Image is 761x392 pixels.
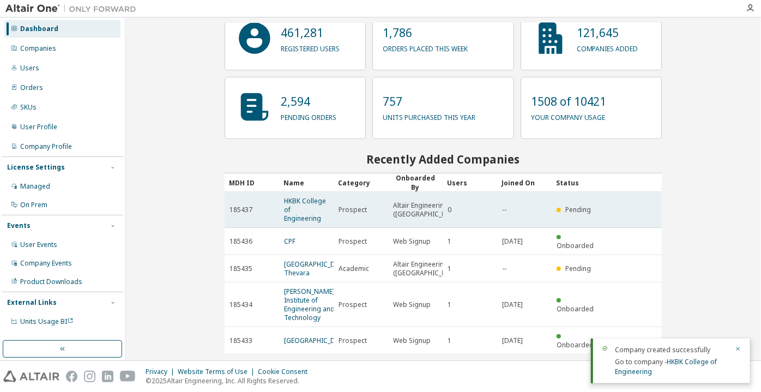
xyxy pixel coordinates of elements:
span: Web Signup [393,336,431,345]
span: Prospect [339,336,367,345]
div: Orders [20,83,43,92]
p: companies added [577,41,638,53]
div: Privacy [146,367,178,376]
div: Status [556,174,602,191]
div: Users [20,64,39,73]
a: [GEOGRAPHIC_DATA] [284,336,349,345]
div: Managed [20,182,50,191]
span: 0 [448,206,451,214]
p: units purchased this year [383,110,475,122]
a: [PERSON_NAME] Institute of Engineering and Technology [284,287,335,322]
div: Company created successfully [615,345,728,355]
span: -- [502,264,506,273]
span: Altair Engineering ([GEOGRAPHIC_DATA]) [393,201,462,219]
img: facebook.svg [66,371,77,382]
div: Joined On [502,174,547,191]
span: [DATE] [502,336,523,345]
div: Cookie Consent [258,367,314,376]
div: MDH ID [229,174,275,191]
div: Onboarded By [392,173,438,192]
img: linkedin.svg [102,371,113,382]
img: instagram.svg [84,371,95,382]
span: Onboarded [557,241,594,250]
img: Altair One [5,3,142,14]
span: Web Signup [393,300,431,309]
span: Go to company - [615,357,717,376]
p: 2,594 [281,93,336,110]
span: 1 [448,264,451,273]
span: Onboarded [557,340,594,349]
div: Product Downloads [20,278,82,286]
span: Prospect [339,206,367,214]
span: 1 [448,237,451,246]
span: Web Signup [393,237,431,246]
div: On Prem [20,201,47,209]
span: Units Usage BI [20,317,74,326]
div: Website Terms of Use [178,367,258,376]
p: your company usage [531,110,607,122]
span: 185437 [229,206,252,214]
span: 1 [448,300,451,309]
div: Users [447,174,493,191]
img: youtube.svg [120,371,136,382]
span: 185433 [229,336,252,345]
div: Name [283,174,329,191]
div: SKUs [20,103,37,112]
span: Academic [339,264,369,273]
p: 757 [383,93,475,110]
span: Prospect [339,237,367,246]
div: Company Events [20,259,72,268]
div: Companies [20,44,56,53]
img: altair_logo.svg [3,371,59,382]
h2: Recently Added Companies [225,152,662,166]
p: orders placed this week [383,41,468,53]
a: HKBK College of Engineering [615,357,717,376]
p: registered users [281,41,340,53]
div: User Profile [20,123,57,131]
span: [DATE] [502,237,523,246]
div: Category [338,174,384,191]
a: HKBK College of Engineering [284,196,326,223]
span: [DATE] [502,300,523,309]
span: 185436 [229,237,252,246]
span: Onboarded [557,304,594,313]
span: 1 [448,336,451,345]
p: 461,281 [281,25,340,41]
span: Pending [566,205,591,214]
p: 121,645 [577,25,638,41]
div: User Events [20,240,57,249]
span: 185434 [229,300,252,309]
p: 1508 of 10421 [531,93,607,110]
span: 185435 [229,264,252,273]
div: Dashboard [20,25,58,33]
a: CPF [284,237,295,246]
p: pending orders [281,110,336,122]
p: 1,786 [383,25,468,41]
span: Prospect [339,300,367,309]
div: External Links [7,298,57,307]
span: -- [502,206,506,214]
div: License Settings [7,163,65,172]
span: Altair Engineering ([GEOGRAPHIC_DATA]) [393,260,462,278]
div: Company Profile [20,142,72,151]
div: Events [7,221,31,230]
a: [GEOGRAPHIC_DATA], Thevara [284,260,351,278]
span: Pending [566,264,591,273]
p: © 2025 Altair Engineering, Inc. All Rights Reserved. [146,376,314,385]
